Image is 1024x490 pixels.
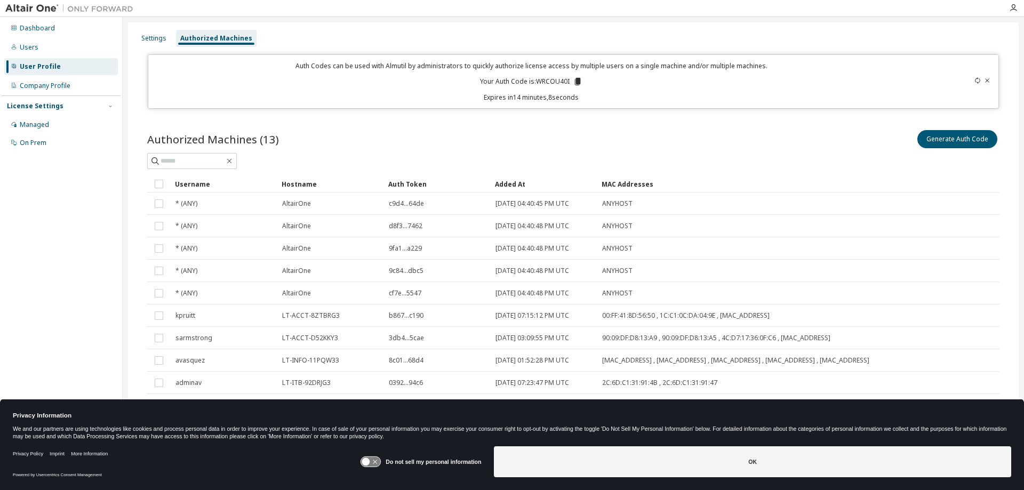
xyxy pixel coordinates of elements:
[602,379,717,387] span: 2C:6D:C1:31:91:4B , 2C:6D:C1:31:91:47
[155,93,909,102] p: Expires in 14 minutes, 8 seconds
[20,139,46,147] div: On Prem
[602,267,633,275] span: ANYHOST
[282,222,311,230] span: AltairOne
[20,43,38,52] div: Users
[155,61,909,70] p: Auth Codes can be used with Almutil by administrators to quickly authorize license access by mult...
[495,267,569,275] span: [DATE] 04:40:48 PM UTC
[389,267,423,275] span: 9c84...dbc5
[175,244,197,253] span: * (ANY)
[480,77,582,86] p: Your Auth Code is: WRCOU40I
[602,356,869,365] span: [MAC_ADDRESS] , [MAC_ADDRESS] , [MAC_ADDRESS] , [MAC_ADDRESS] , [MAC_ADDRESS]
[602,199,633,208] span: ANYHOST
[147,132,279,147] span: Authorized Machines (13)
[389,379,423,387] span: 0392...94c6
[20,82,70,90] div: Company Profile
[20,62,61,71] div: User Profile
[389,222,422,230] span: d8f3...7462
[389,244,422,253] span: 9fa1...a229
[175,379,202,387] span: adminav
[388,175,486,192] div: Auth Token
[495,222,569,230] span: [DATE] 04:40:48 PM UTC
[7,102,63,110] div: License Settings
[282,267,311,275] span: AltairOne
[602,175,887,192] div: MAC Addresses
[5,3,139,14] img: Altair One
[180,34,252,43] div: Authorized Machines
[495,289,569,298] span: [DATE] 04:40:48 PM UTC
[389,289,421,298] span: cf7e...5547
[282,334,338,342] span: LT-ACCT-D52KKY3
[602,244,633,253] span: ANYHOST
[282,356,339,365] span: LT-INFO-11PQW33
[495,379,569,387] span: [DATE] 07:23:47 PM UTC
[175,222,197,230] span: * (ANY)
[175,267,197,275] span: * (ANY)
[175,334,212,342] span: sarmstrong
[602,289,633,298] span: ANYHOST
[175,199,197,208] span: * (ANY)
[495,175,593,192] div: Added At
[495,199,569,208] span: [DATE] 04:40:45 PM UTC
[141,34,166,43] div: Settings
[495,334,569,342] span: [DATE] 03:09:55 PM UTC
[389,311,423,320] span: b867...c190
[602,311,770,320] span: 00:FF:41:8D:56:50 , 1C:C1:0C:DA:04:9E , [MAC_ADDRESS]
[917,130,997,148] button: Generate Auth Code
[282,175,380,192] div: Hostname
[282,199,311,208] span: AltairOne
[282,289,311,298] span: AltairOne
[282,244,311,253] span: AltairOne
[20,24,55,33] div: Dashboard
[389,334,424,342] span: 3db4...5cae
[175,356,205,365] span: avasquez
[389,356,423,365] span: 8c01...68d4
[175,175,273,192] div: Username
[602,334,830,342] span: 90:09:DF:D8:13:A9 , 90:09:DF:D8:13:A5 , 4C:D7:17:36:0F:C6 , [MAC_ADDRESS]
[282,379,331,387] span: LT-ITB-92DRJG3
[282,311,340,320] span: LT-ACCT-8ZTBRG3
[495,356,569,365] span: [DATE] 01:52:28 PM UTC
[495,311,569,320] span: [DATE] 07:15:12 PM UTC
[602,222,633,230] span: ANYHOST
[389,199,424,208] span: c9d4...64de
[20,121,49,129] div: Managed
[495,244,569,253] span: [DATE] 04:40:48 PM UTC
[175,289,197,298] span: * (ANY)
[175,311,195,320] span: kpruitt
